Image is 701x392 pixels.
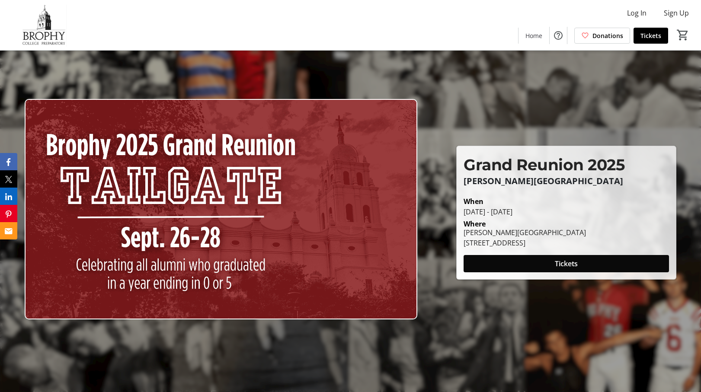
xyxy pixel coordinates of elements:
p: [PERSON_NAME][GEOGRAPHIC_DATA] [464,176,669,186]
div: Where [464,220,486,227]
span: Tickets [640,31,661,40]
a: Tickets [634,28,668,44]
button: Tickets [464,255,669,272]
span: Donations [592,31,623,40]
span: Home [525,31,542,40]
div: [DATE] - [DATE] [464,207,669,217]
div: [STREET_ADDRESS] [464,238,586,248]
button: Sign Up [657,6,696,20]
button: Log In [620,6,653,20]
img: Campaign CTA Media Photo [25,99,417,319]
span: Sign Up [664,8,689,18]
a: Donations [574,28,630,44]
button: Help [550,27,567,44]
span: Log In [627,8,647,18]
a: Home [519,28,549,44]
button: Cart [675,27,691,43]
img: Brophy College Preparatory 's Logo [5,3,82,47]
div: When [464,196,483,207]
span: Tickets [555,258,578,269]
div: [PERSON_NAME][GEOGRAPHIC_DATA] [464,227,586,238]
span: Grand Reunion 2025 [464,155,624,174]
